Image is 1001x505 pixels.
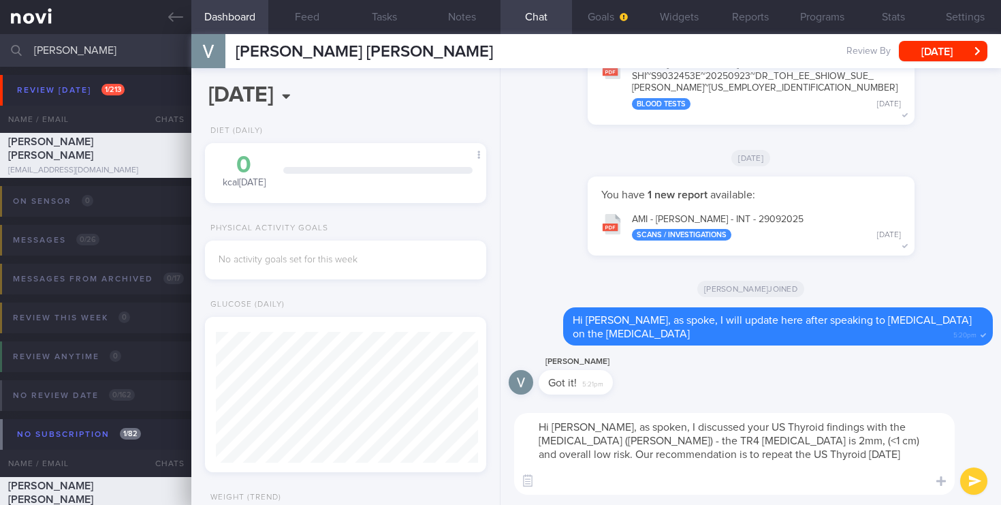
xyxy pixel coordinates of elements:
[14,425,144,444] div: No subscription
[645,189,710,200] strong: 1 new report
[10,192,97,211] div: On sensor
[594,50,908,117] button: QT603~[PERSON_NAME]GOH_MEI_SHI~S9032453E~20250923~DR_TOH_EE_SHIOW_SUE_[PERSON_NAME]~[US_EMPLOYER_...
[219,254,473,266] div: No activity goals set for this week
[8,480,93,505] span: [PERSON_NAME] [PERSON_NAME]
[10,270,187,288] div: Messages from Archived
[877,230,901,241] div: [DATE]
[10,231,103,249] div: Messages
[163,273,184,284] span: 0 / 17
[899,41,987,61] button: [DATE]
[8,166,183,176] div: [EMAIL_ADDRESS][DOMAIN_NAME]
[219,153,270,177] div: 0
[205,126,263,136] div: Diet (Daily)
[8,136,93,161] span: [PERSON_NAME] [PERSON_NAME]
[14,81,128,100] div: Review [DATE]
[601,188,901,202] p: You have available:
[697,281,804,297] span: [PERSON_NAME] joined
[548,378,577,388] span: Got it!
[118,311,130,323] span: 0
[101,84,125,95] span: 1 / 213
[877,100,901,110] div: [DATE]
[539,354,654,370] div: [PERSON_NAME]
[120,428,141,440] span: 1 / 82
[953,327,976,340] span: 5:20pm
[632,214,901,241] div: AMI - [PERSON_NAME] - INT - 29092025
[632,229,731,241] div: Scans / Investigations
[10,386,138,405] div: No review date
[110,350,121,362] span: 0
[632,98,690,110] div: Blood Tests
[594,205,908,248] button: AMI - [PERSON_NAME] - INT - 29092025 Scans / Investigations [DATE]
[205,493,281,503] div: Weight (Trend)
[10,309,133,327] div: Review this week
[76,234,99,245] span: 0 / 26
[582,376,603,389] span: 5:21pm
[137,450,191,477] div: Chats
[573,315,972,339] span: Hi [PERSON_NAME], as spoke, I will update here after speaking to [MEDICAL_DATA] on the [MEDICAL_D...
[82,195,93,206] span: 0
[137,106,191,133] div: Chats
[10,348,125,366] div: Review anytime
[109,389,135,401] span: 0 / 162
[236,44,493,60] span: [PERSON_NAME] [PERSON_NAME]
[846,46,891,58] span: Review By
[219,153,270,189] div: kcal [DATE]
[731,150,770,166] span: [DATE]
[205,224,328,234] div: Physical Activity Goals
[632,59,901,110] div: QT603~[PERSON_NAME] GOH_ MEI_ SHI~S9032453E~20250923~DR_ TOH_ EE_ SHIOW_ SUE_ [PERSON_NAME]~[US_E...
[205,300,285,310] div: Glucose (Daily)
